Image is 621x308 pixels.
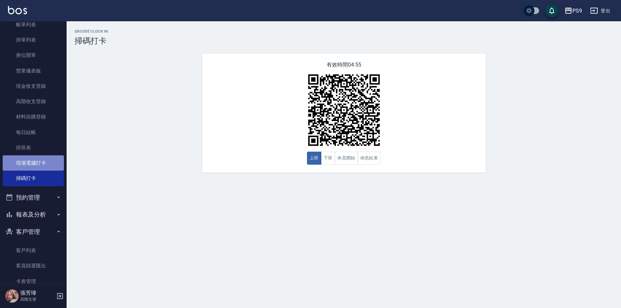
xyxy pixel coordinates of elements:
a: 掛單列表 [3,32,64,48]
button: 報表及分析 [3,206,64,223]
button: 預約管理 [3,189,64,206]
img: Person [5,289,19,303]
a: 現金收支登錄 [3,78,64,94]
a: 材料自購登錄 [3,109,64,124]
div: PS9 [572,7,582,15]
p: 高階主管 [20,296,54,302]
button: 下班 [321,152,335,165]
h3: 掃碼打卡 [75,36,613,46]
a: 營業儀表板 [3,63,64,78]
a: 客資篩選匯出 [3,258,64,273]
a: 卡券管理 [3,274,64,289]
a: 高階收支登錄 [3,94,64,109]
button: 登出 [587,5,613,17]
div: 有效時間 04:55 [202,54,486,173]
button: 休息開始 [335,152,358,165]
a: 排班表 [3,140,64,155]
a: 掃碼打卡 [3,171,64,186]
button: save [545,4,558,17]
h5: 張芳瑋 [20,290,54,296]
a: 客戶列表 [3,243,64,258]
h2: QRcode Clock In [75,29,613,34]
a: 每日結帳 [3,125,64,140]
button: 客戶管理 [3,223,64,240]
a: 帳單列表 [3,17,64,32]
img: Logo [8,6,27,14]
button: 休息結束 [358,152,381,165]
a: 座位開單 [3,48,64,63]
button: PS9 [562,4,585,18]
button: 上班 [307,152,321,165]
a: 現場電腦打卡 [3,155,64,171]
